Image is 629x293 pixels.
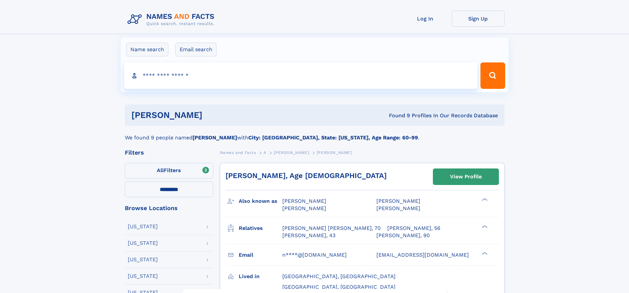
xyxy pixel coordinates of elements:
[450,169,482,184] div: View Profile
[263,148,266,157] a: A
[126,43,168,56] label: Name search
[192,134,237,141] b: [PERSON_NAME]
[376,198,420,204] span: [PERSON_NAME]
[282,284,396,290] span: [GEOGRAPHIC_DATA], [GEOGRAPHIC_DATA]
[317,150,352,155] span: [PERSON_NAME]
[376,232,430,239] a: [PERSON_NAME], 90
[131,111,296,119] h1: [PERSON_NAME]
[282,232,335,239] a: [PERSON_NAME], 43
[125,205,213,211] div: Browse Locations
[282,273,396,279] span: [GEOGRAPHIC_DATA], [GEOGRAPHIC_DATA]
[274,150,309,155] span: [PERSON_NAME]
[263,150,266,155] span: A
[239,223,282,234] h3: Relatives
[157,167,164,173] span: All
[125,163,213,179] label: Filters
[452,11,505,27] a: Sign Up
[128,240,158,246] div: [US_STATE]
[480,251,488,255] div: ❯
[399,11,452,27] a: Log In
[128,274,158,279] div: [US_STATE]
[480,224,488,229] div: ❯
[239,249,282,261] h3: Email
[282,225,381,232] a: [PERSON_NAME] [PERSON_NAME], 70
[128,257,158,262] div: [US_STATE]
[248,134,418,141] b: City: [GEOGRAPHIC_DATA], State: [US_STATE], Age Range: 60-99
[480,62,505,89] button: Search Button
[124,62,478,89] input: search input
[433,169,499,185] a: View Profile
[282,198,326,204] span: [PERSON_NAME]
[175,43,217,56] label: Email search
[128,224,158,229] div: [US_STATE]
[125,11,220,28] img: Logo Names and Facts
[220,148,256,157] a: Names and Facts
[387,225,440,232] a: [PERSON_NAME], 56
[226,171,387,180] a: [PERSON_NAME], Age [DEMOGRAPHIC_DATA]
[125,150,213,156] div: Filters
[239,271,282,282] h3: Lived in
[125,126,505,142] div: We found 9 people named with .
[282,205,326,211] span: [PERSON_NAME]
[480,198,488,202] div: ❯
[274,148,309,157] a: [PERSON_NAME]
[376,252,469,258] span: [EMAIL_ADDRESS][DOMAIN_NAME]
[376,205,420,211] span: [PERSON_NAME]
[296,112,498,119] div: Found 9 Profiles In Our Records Database
[239,196,282,207] h3: Also known as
